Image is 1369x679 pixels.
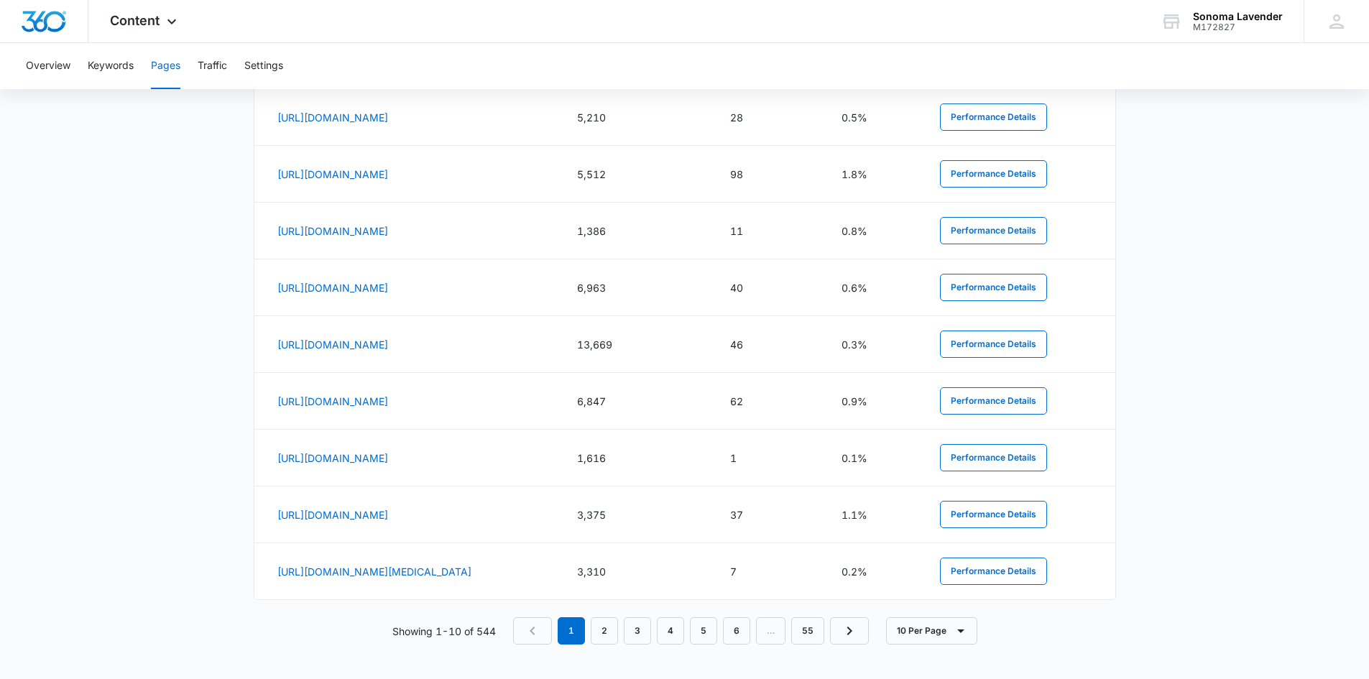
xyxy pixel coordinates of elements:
td: 7 [713,543,824,600]
td: 5,210 [560,89,713,146]
a: Page 5 [690,617,717,645]
td: 1.8% [824,146,923,203]
div: account id [1193,22,1283,32]
button: Performance Details [940,160,1047,188]
a: [URL][DOMAIN_NAME] [277,225,388,237]
button: Performance Details [940,274,1047,301]
td: 1.1% [824,486,923,543]
a: [URL][DOMAIN_NAME] [277,338,388,351]
td: 6,963 [560,259,713,316]
button: Settings [244,43,283,89]
td: 3,375 [560,486,713,543]
a: Page 6 [723,617,750,645]
button: Performance Details [940,103,1047,131]
button: Performance Details [940,217,1047,244]
em: 1 [558,617,585,645]
button: Performance Details [940,444,1047,471]
a: [URL][DOMAIN_NAME] [277,395,388,407]
td: 28 [713,89,824,146]
span: Content [110,13,160,28]
td: 46 [713,316,824,373]
td: 5,512 [560,146,713,203]
button: 10 Per Page [886,617,977,645]
td: 6,847 [560,373,713,430]
button: Overview [26,43,70,89]
td: 0.6% [824,259,923,316]
a: [URL][DOMAIN_NAME] [277,452,388,464]
td: 0.8% [824,203,923,259]
td: 1,616 [560,430,713,486]
p: Showing 1-10 of 544 [392,624,496,639]
a: Page 3 [624,617,651,645]
nav: Pagination [513,617,869,645]
td: 62 [713,373,824,430]
td: 1,386 [560,203,713,259]
td: 0.1% [824,430,923,486]
a: [URL][DOMAIN_NAME] [277,282,388,294]
td: 0.9% [824,373,923,430]
td: 13,669 [560,316,713,373]
td: 0.2% [824,543,923,600]
td: 98 [713,146,824,203]
a: [URL][DOMAIN_NAME] [277,509,388,521]
td: 37 [713,486,824,543]
a: Next Page [830,617,869,645]
button: Pages [151,43,180,89]
td: 0.5% [824,89,923,146]
button: Keywords [88,43,134,89]
a: [URL][DOMAIN_NAME] [277,111,388,124]
button: Performance Details [940,331,1047,358]
button: Performance Details [940,558,1047,585]
a: [URL][DOMAIN_NAME][MEDICAL_DATA] [277,565,471,578]
a: [URL][DOMAIN_NAME] [277,168,388,180]
button: Performance Details [940,387,1047,415]
button: Performance Details [940,501,1047,528]
div: account name [1193,11,1283,22]
a: Page 55 [791,617,824,645]
td: 11 [713,203,824,259]
td: 0.3% [824,316,923,373]
a: Page 2 [591,617,618,645]
td: 3,310 [560,543,713,600]
a: Page 4 [657,617,684,645]
button: Traffic [198,43,227,89]
td: 1 [713,430,824,486]
td: 40 [713,259,824,316]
